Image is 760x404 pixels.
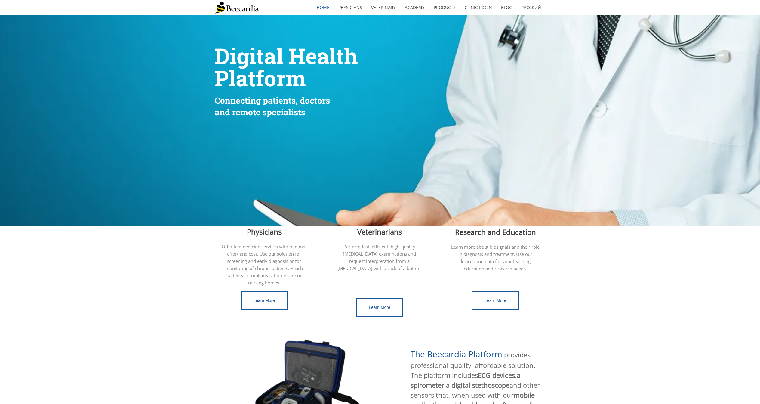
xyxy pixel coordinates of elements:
span: Learn more about biosignals and their role in diagnosis and treatment. Use our devices and data f... [451,244,540,272]
a: Русский [517,1,546,14]
span: The Beecardia Platform [411,348,502,360]
a: Clinic Login [460,1,497,14]
span: Learn More [485,298,506,303]
span: a digital stethoscope [446,381,509,390]
a: Learn More [472,291,519,310]
a: home [312,1,334,14]
span: Learn More [369,305,390,310]
span: Connecting patients, doctors [215,95,330,106]
span: Digital Health [215,42,358,70]
img: Beecardia [215,2,259,14]
a: Blog [497,1,517,14]
span: Physicians [247,227,282,237]
a: Veterinary [367,1,400,14]
span: Platform [215,64,306,92]
span: Research and Education [455,227,536,237]
span: and remote specialists [215,107,305,118]
a: Academy [400,1,429,14]
a: Physicians [334,1,367,14]
span: Perform fast, efficient, high-quality [MEDICAL_DATA] examinations and request interpretation from... [337,244,422,271]
span: Veterinarians [357,227,402,237]
span: Learn More [254,298,275,303]
a: Learn More [356,298,403,317]
a: Products [429,1,460,14]
span: Offer telemedicine services with minimal effort and cost. Use our solution for screening and earl... [222,244,306,286]
a: Learn More [241,291,288,310]
span: ECG devices [478,371,515,380]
